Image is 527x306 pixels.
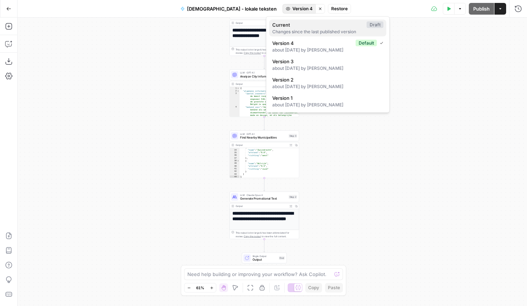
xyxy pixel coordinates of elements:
span: LLM · GPT-4.1 [240,71,287,75]
span: Toggle code folding, rows 1 through 23 [237,87,239,90]
button: Restore [328,4,351,14]
span: Copy the output [244,235,261,237]
span: Restore [331,5,348,12]
button: Paste [325,283,343,292]
g: Edge from step_4 to step_1 [263,56,265,69]
div: 44 [230,175,240,178]
div: about [DATE] by [PERSON_NAME] [272,47,384,53]
div: Output [236,143,287,147]
span: Single Output [253,254,277,258]
span: Find Nearby Municipalities [240,135,287,140]
span: LLM · GPT-4.1 [240,132,287,136]
span: Generate Promotional Text [240,196,287,201]
div: about [DATE] by [PERSON_NAME] [272,65,384,72]
div: Output [236,21,287,25]
div: 37 [230,157,240,159]
span: Copy [308,284,319,291]
div: 42 [230,170,240,173]
div: Step 2 [288,195,297,199]
span: Current [272,21,364,29]
span: Toggle code folding, rows 2 through 7 [237,90,239,92]
span: LLM · Claude Opus 4 [240,193,287,197]
div: Version 4 [266,16,390,113]
button: Publish [469,3,494,15]
button: Version 4 [283,4,315,14]
span: Version 4 [272,39,353,47]
div: 39 [230,162,240,165]
g: Edge from step_1 to step_3 [263,117,265,130]
span: Version 3 [272,58,381,65]
div: 3 [230,92,240,106]
span: Copy the output [244,52,261,54]
div: about [DATE] by [PERSON_NAME] [272,102,384,108]
div: Changes since the last published version [272,29,384,35]
div: 40 [230,165,240,167]
g: Edge from step_3 to step_2 [263,178,265,191]
div: Draft [367,22,384,28]
div: 43 [230,173,240,175]
div: Output [236,82,287,86]
div: LLM · GPT-4.1Analyze City InformationStep 1Output{ "algemene_informatie":{ "aantal_inwoners":"[GE... [229,69,299,117]
div: 4 [230,106,240,119]
span: Version 2 [272,76,381,83]
div: This output is too large & has been abbreviated for review. to view the full content. [236,231,297,238]
span: 61% [196,285,204,291]
span: Analyze City Information [240,74,287,79]
div: This output is too large & has been abbreviated for review. to view the full content. [236,48,297,55]
div: Default [356,40,377,46]
div: Single OutputOutputEnd [229,253,299,263]
div: 2 [230,90,240,92]
div: 41 [230,167,240,170]
span: Output [253,257,277,262]
span: Paste [328,284,340,291]
span: Version 4 [292,5,313,12]
div: 35 [230,151,240,154]
div: 1 [230,87,240,90]
div: Step 3 [288,134,297,138]
div: End [279,256,285,260]
span: Version 1 [272,94,381,102]
div: 34 [230,149,240,151]
button: [DEMOGRAPHIC_DATA] - lokale teksten [176,3,281,15]
span: [DEMOGRAPHIC_DATA] - lokale teksten [187,5,277,12]
g: Edge from step_2 to end [263,239,265,252]
button: Copy [305,283,322,292]
div: 36 [230,154,240,156]
div: Output [236,204,287,208]
span: Publish [473,5,490,12]
div: about [DATE] by [PERSON_NAME] [272,83,384,90]
div: LLM · GPT-4.1Find Nearby MunicipalitiesStep 3Output { "naam":"Zwijndrecht", "afstand":"9.0", "ric... [229,131,299,178]
div: 38 [230,159,240,162]
span: Toggle code folding, rows 38 through 42 [237,159,239,162]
